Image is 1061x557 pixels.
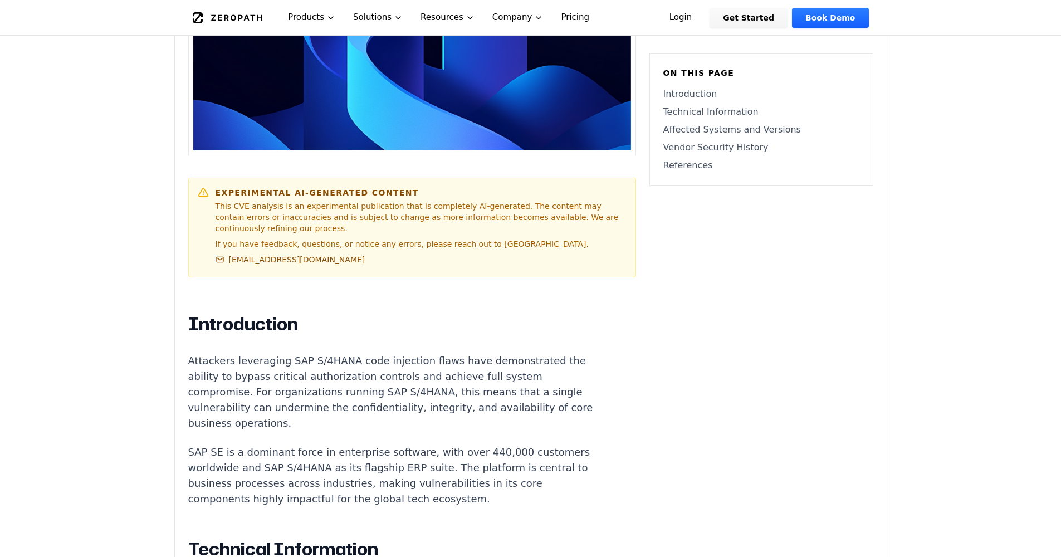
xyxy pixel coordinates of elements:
[663,159,859,172] a: References
[663,141,859,154] a: Vendor Security History
[216,238,627,250] p: If you have feedback, questions, or notice any errors, please reach out to [GEOGRAPHIC_DATA].
[663,123,859,136] a: Affected Systems and Versions
[216,254,365,265] a: [EMAIL_ADDRESS][DOMAIN_NAME]
[656,8,706,28] a: Login
[188,444,603,507] p: SAP SE is a dominant force in enterprise software, with over 440,000 customers worldwide and SAP ...
[188,353,603,431] p: Attackers leveraging SAP S/4HANA code injection flaws have demonstrated the ability to bypass cri...
[792,8,868,28] a: Book Demo
[216,201,627,234] p: This CVE analysis is an experimental publication that is completely AI-generated. The content may...
[663,105,859,119] a: Technical Information
[188,313,603,335] h2: Introduction
[216,187,627,198] h6: Experimental AI-Generated Content
[663,87,859,101] a: Introduction
[710,8,788,28] a: Get Started
[663,67,859,79] h6: On this page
